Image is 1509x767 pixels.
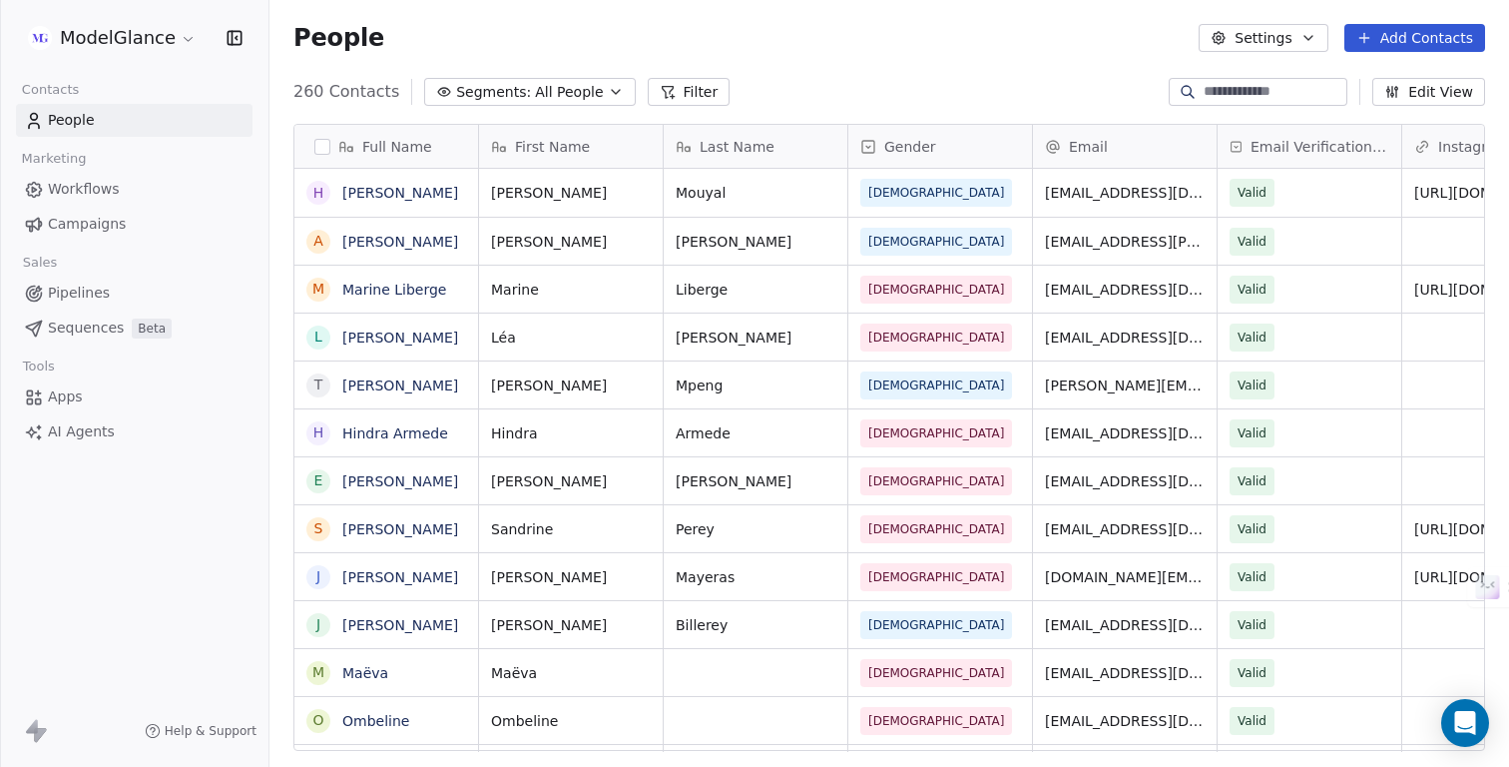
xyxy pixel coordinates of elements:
[491,615,651,635] span: [PERSON_NAME]
[1238,280,1266,300] span: Valid
[314,375,323,395] div: T
[342,521,458,537] a: [PERSON_NAME]
[1045,232,1205,252] span: [EMAIL_ADDRESS][PERSON_NAME][DOMAIN_NAME]
[293,80,399,104] span: 260 Contacts
[24,21,201,55] button: ModelGlance
[676,615,835,635] span: Billerey
[14,352,63,382] span: Tools
[342,713,409,729] a: Ombeline
[700,137,774,157] span: Last Name
[676,567,835,587] span: Mayeras
[1033,125,1217,168] div: Email
[16,173,252,206] a: Workflows
[676,280,835,300] span: Liberge
[312,662,324,683] div: M
[676,471,835,491] span: [PERSON_NAME]
[1045,183,1205,203] span: [EMAIL_ADDRESS][DOMAIN_NAME]
[342,569,458,585] a: [PERSON_NAME]
[1238,615,1266,635] span: Valid
[342,378,458,393] a: [PERSON_NAME]
[16,277,252,310] a: Pipelines
[868,183,1004,203] span: [DEMOGRAPHIC_DATA]
[313,422,324,443] div: H
[1045,567,1205,587] span: [DOMAIN_NAME][EMAIL_ADDRESS][DOMAIN_NAME]
[165,723,256,739] span: Help & Support
[1238,471,1266,491] span: Valid
[868,567,1004,587] span: [DEMOGRAPHIC_DATA]
[848,125,1032,168] div: Gender
[479,125,663,168] div: First Name
[342,425,448,441] a: Hindra Armede
[491,519,651,539] span: Sandrine
[1438,137,1509,157] span: Instagram
[342,473,458,489] a: [PERSON_NAME]
[16,415,252,448] a: AI Agents
[648,78,731,106] button: Filter
[1045,328,1205,348] span: [EMAIL_ADDRESS][DOMAIN_NAME]
[1238,567,1266,587] span: Valid
[313,183,324,204] div: H
[1238,519,1266,539] span: Valid
[868,519,1004,539] span: [DEMOGRAPHIC_DATA]
[491,423,651,443] span: Hindra
[1238,663,1266,683] span: Valid
[868,232,1004,252] span: [DEMOGRAPHIC_DATA]
[676,232,835,252] span: [PERSON_NAME]
[13,144,95,174] span: Marketing
[316,566,320,587] div: J
[48,386,83,407] span: Apps
[515,137,590,157] span: First Name
[1045,519,1205,539] span: [EMAIL_ADDRESS][DOMAIN_NAME]
[868,615,1004,635] span: [DEMOGRAPHIC_DATA]
[676,376,835,395] span: Mpeng
[1045,423,1205,443] span: [EMAIL_ADDRESS][DOMAIN_NAME]
[362,137,432,157] span: Full Name
[313,231,323,252] div: A
[1045,376,1205,395] span: [PERSON_NAME][EMAIL_ADDRESS][DOMAIN_NAME]
[1238,423,1266,443] span: Valid
[884,137,936,157] span: Gender
[1238,232,1266,252] span: Valid
[342,185,458,201] a: [PERSON_NAME]
[676,183,835,203] span: Mouyal
[491,471,651,491] span: [PERSON_NAME]
[342,665,388,681] a: Maëva
[491,280,651,300] span: Marine
[868,376,1004,395] span: [DEMOGRAPHIC_DATA]
[1238,328,1266,348] span: Valid
[491,183,651,203] span: [PERSON_NAME]
[1045,663,1205,683] span: [EMAIL_ADDRESS][DOMAIN_NAME]
[1372,78,1485,106] button: Edit View
[1199,24,1327,52] button: Settings
[294,169,479,752] div: grid
[1218,125,1401,168] div: Email Verification Status
[676,328,835,348] span: [PERSON_NAME]
[342,282,446,298] a: Marine Liberge
[1238,183,1266,203] span: Valid
[868,471,1004,491] span: [DEMOGRAPHIC_DATA]
[48,318,124,339] span: Sequences
[676,519,835,539] span: Perey
[13,75,88,105] span: Contacts
[48,421,115,442] span: AI Agents
[312,279,324,300] div: M
[16,208,252,241] a: Campaigns
[48,214,126,235] span: Campaigns
[868,423,1004,443] span: [DEMOGRAPHIC_DATA]
[342,234,458,250] a: [PERSON_NAME]
[664,125,847,168] div: Last Name
[14,248,66,278] span: Sales
[868,328,1004,348] span: [DEMOGRAPHIC_DATA]
[60,25,176,51] span: ModelGlance
[1238,376,1266,395] span: Valid
[312,710,323,731] div: O
[491,232,651,252] span: [PERSON_NAME]
[491,376,651,395] span: [PERSON_NAME]
[456,82,531,103] span: Segments:
[48,110,95,131] span: People
[1045,471,1205,491] span: [EMAIL_ADDRESS][DOMAIN_NAME]
[145,723,256,739] a: Help & Support
[868,663,1004,683] span: [DEMOGRAPHIC_DATA]
[314,518,323,539] div: S
[491,711,651,731] span: Ombeline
